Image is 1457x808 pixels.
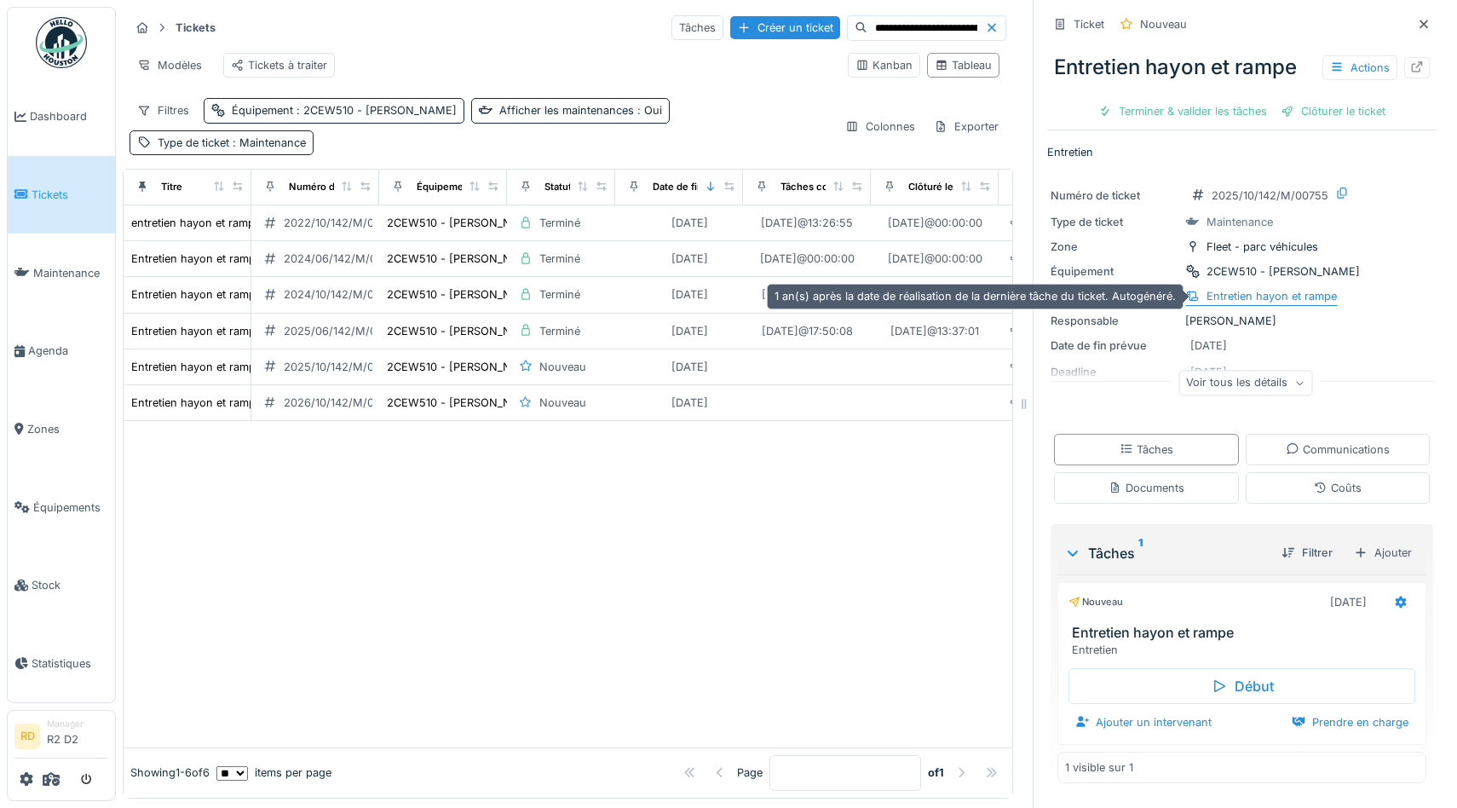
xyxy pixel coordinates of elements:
[539,215,580,231] div: Terminé
[229,136,306,149] span: : Maintenance
[130,98,197,123] div: Filtres
[1074,16,1104,32] div: Ticket
[762,286,853,303] div: [DATE] @ 16:50:07
[289,180,370,194] div: Numéro de ticket
[231,57,327,73] div: Tickets à traiter
[1346,540,1420,565] div: Ajouter
[539,286,580,303] div: Terminé
[284,395,396,411] div: 2026/10/142/M/00114
[30,108,108,124] span: Dashboard
[284,323,403,339] div: 2025/06/142/M/00257
[671,395,708,411] div: [DATE]
[1051,239,1178,255] div: Zone
[1091,100,1274,123] div: Terminer & valider les tâches
[14,724,40,749] li: RD
[387,359,540,375] div: 2CEW510 - [PERSON_NAME]
[1190,338,1227,354] div: [DATE]
[33,265,108,281] span: Maintenance
[1138,543,1143,563] sup: 1
[8,546,115,625] a: Stock
[284,286,394,303] div: 2024/10/142/M/01121
[1047,45,1437,89] div: Entretien hayon et rampe
[131,251,262,267] div: Entretien hayon et rampe
[32,187,108,203] span: Tickets
[1206,263,1360,280] div: 2CEW510 - [PERSON_NAME]
[284,215,399,231] div: 2022/10/142/M/01585
[888,215,982,231] div: [DATE] @ 00:00:00
[1047,144,1437,160] p: Entretien
[1065,759,1133,776] div: 1 visible sur 1
[169,20,222,36] strong: Tickets
[32,577,108,593] span: Stock
[1051,338,1178,354] div: Date de fin prévue
[1178,371,1312,395] div: Voir tous les détails
[544,180,572,194] div: Statut
[1275,541,1339,564] div: Filtrer
[838,114,923,139] div: Colonnes
[1051,214,1178,230] div: Type de ticket
[293,104,457,117] span: : 2CEW510 - [PERSON_NAME]
[1212,188,1328,204] div: 2025/10/142/M/00755
[8,468,115,546] a: Équipements
[284,251,401,267] div: 2024/06/142/M/00321
[8,156,115,234] a: Tickets
[1051,313,1178,329] div: Responsable
[1072,625,1419,641] h3: Entretien hayon et rampe
[284,359,400,375] div: 2025/10/142/M/00755
[1051,188,1178,204] div: Numéro de ticket
[780,180,883,194] div: Tâches complétées le
[36,17,87,68] img: Badge_color-CXgf-gQk.svg
[47,718,108,730] div: Manager
[1051,313,1433,329] div: [PERSON_NAME]
[1109,480,1184,496] div: Documents
[158,135,306,151] div: Type de ticket
[1064,543,1268,563] div: Tâches
[926,114,1006,139] div: Exporter
[767,284,1183,309] div: 1 an(s) après la date de réalisation de la dernière tâche du ticket. Autogénéré.
[8,625,115,703] a: Statistiques
[1072,642,1419,658] div: Entretien
[539,359,586,375] div: Nouveau
[32,655,108,672] span: Statistiques
[671,286,708,303] div: [DATE]
[888,251,982,267] div: [DATE] @ 00:00:00
[33,499,108,516] span: Équipements
[1068,668,1415,704] div: Début
[1140,16,1187,32] div: Nouveau
[131,215,261,231] div: entretien hayon et rampe
[935,57,992,73] div: Tableau
[130,53,210,78] div: Modèles
[47,718,108,754] li: R2 D2
[928,765,944,781] strong: of 1
[1051,263,1178,280] div: Équipement
[760,251,855,267] div: [DATE] @ 00:00:00
[27,421,108,437] span: Zones
[730,16,840,39] div: Créer un ticket
[130,765,210,781] div: Showing 1 - 6 of 6
[387,215,540,231] div: 2CEW510 - [PERSON_NAME]
[8,312,115,390] a: Agenda
[161,180,182,194] div: Titre
[671,15,723,40] div: Tâches
[131,395,262,411] div: Entretien hayon et rampe
[1068,711,1218,734] div: Ajouter un intervenant
[1206,288,1337,304] div: Entretien hayon et rampe
[387,286,540,303] div: 2CEW510 - [PERSON_NAME]
[131,323,262,339] div: Entretien hayon et rampe
[1285,711,1415,734] div: Prendre en charge
[28,343,108,359] span: Agenda
[8,234,115,312] a: Maintenance
[1286,442,1390,458] div: Communications
[499,102,662,118] div: Afficher les maintenances
[539,251,580,267] div: Terminé
[1206,239,1318,255] div: Fleet - parc véhicules
[14,718,108,759] a: RD ManagerR2 D2
[387,251,540,267] div: 2CEW510 - [PERSON_NAME]
[232,102,457,118] div: Équipement
[737,765,763,781] div: Page
[1322,55,1397,80] div: Actions
[131,286,262,303] div: Entretien hayon et rampe
[908,180,953,194] div: Clôturé le
[1206,214,1273,230] div: Maintenance
[539,395,586,411] div: Nouveau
